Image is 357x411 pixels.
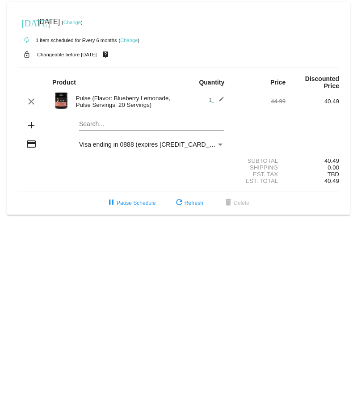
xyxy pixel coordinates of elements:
div: 40.49 [286,157,339,164]
button: Delete [216,195,256,211]
button: Pause Schedule [99,195,163,211]
mat-select: Payment Method [79,141,224,148]
div: Shipping [232,164,286,171]
mat-icon: edit [214,96,224,107]
button: Refresh [167,195,210,211]
span: TBD [328,171,339,178]
input: Search... [79,121,224,128]
mat-icon: credit_card [26,139,37,149]
mat-icon: live_help [100,49,111,60]
small: Changeable before [DATE] [37,52,97,57]
span: Pause Schedule [106,200,155,206]
mat-icon: [DATE] [21,17,32,28]
small: ( ) [118,38,139,43]
strong: Quantity [199,79,224,86]
div: 40.49 [286,98,339,105]
div: Pulse (Flavor: Blueberry Lemonade, Pulse Servings: 20 Servings) [71,95,179,108]
a: Change [63,20,81,25]
span: 1 [209,97,224,103]
small: 1 item scheduled for Every 6 months [18,38,117,43]
img: Pulse20S-Blueberry-Lemonade-Transp.png [52,92,70,110]
div: Est. Tax [232,171,286,178]
div: 44.99 [232,98,286,105]
mat-icon: delete [223,198,234,208]
strong: Price [270,79,286,86]
span: Delete [223,200,249,206]
span: Visa ending in 0888 (expires [CREDIT_CARD_DATA]) [79,141,229,148]
span: Refresh [174,200,203,206]
span: 40.49 [324,178,339,184]
mat-icon: clear [26,96,37,107]
span: 0.00 [328,164,339,171]
mat-icon: add [26,120,37,131]
strong: Discounted Price [305,75,339,89]
strong: Product [52,79,76,86]
a: Change [120,38,138,43]
mat-icon: autorenew [21,35,32,46]
mat-icon: lock_open [21,49,32,60]
mat-icon: pause [106,198,117,208]
small: ( ) [62,20,83,25]
div: Subtotal [232,157,286,164]
mat-icon: refresh [174,198,185,208]
div: Est. Total [232,178,286,184]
